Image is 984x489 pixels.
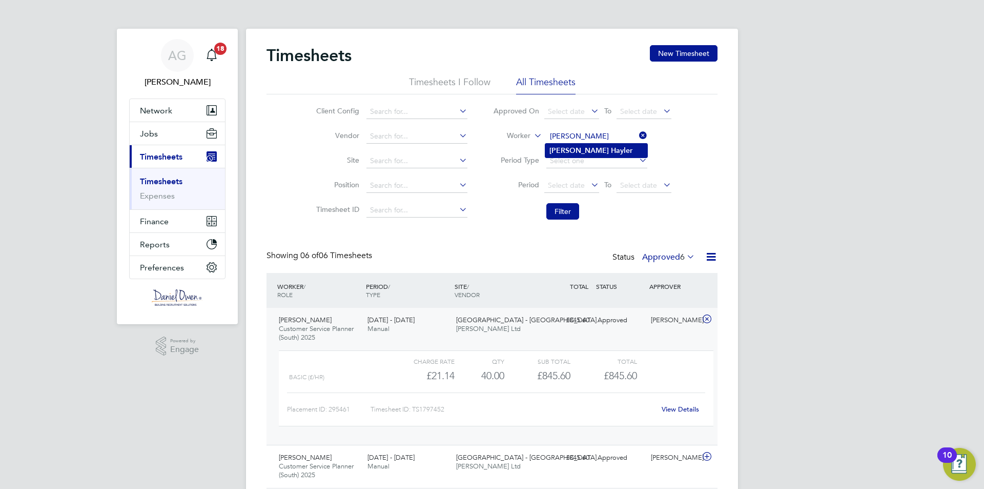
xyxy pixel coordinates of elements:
div: Placement ID: 295461 [287,401,371,418]
div: Showing [266,250,374,261]
label: Worker [484,131,530,141]
div: Sub Total [504,355,570,367]
div: Approved [593,312,647,329]
img: danielowen-logo-retina.png [152,289,203,306]
div: Timesheets [130,168,225,209]
label: Timesheet ID [313,205,359,214]
span: Basic (£/HR) [289,374,324,381]
span: / [388,282,390,290]
div: WORKER [275,277,363,304]
div: Timesheet ID: TS1797452 [371,401,655,418]
span: 18 [214,43,227,55]
div: Charge rate [388,355,455,367]
button: Reports [130,233,225,256]
div: [PERSON_NAME] [647,449,700,466]
div: £21.14 [388,367,455,384]
span: Customer Service Planner (South) 2025 [279,462,354,479]
div: STATUS [593,277,647,296]
span: [PERSON_NAME] [279,453,332,462]
a: Go to home page [129,289,225,306]
span: Select date [620,107,657,116]
div: [PERSON_NAME] [647,312,700,329]
label: Position [313,180,359,189]
h2: Timesheets [266,45,352,66]
nav: Main navigation [117,29,238,324]
div: £845.60 [540,312,593,329]
li: All Timesheets [516,76,576,94]
button: Timesheets [130,145,225,168]
label: Site [313,155,359,165]
span: Engage [170,345,199,354]
label: Approved On [493,106,539,115]
label: Vendor [313,131,359,140]
span: [PERSON_NAME] [279,316,332,324]
span: Reports [140,240,170,249]
a: 18 [201,39,222,72]
input: Search for... [366,179,467,193]
span: VENDOR [455,290,480,299]
span: TOTAL [570,282,588,290]
a: Timesheets [140,177,182,186]
span: [DATE] - [DATE] [367,316,415,324]
span: Manual [367,324,389,333]
button: New Timesheet [650,45,717,62]
span: Timesheets [140,152,182,162]
input: Search for... [366,105,467,119]
input: Search for... [366,203,467,218]
span: 06 of [300,250,319,261]
div: Approved [593,449,647,466]
div: APPROVER [647,277,700,296]
label: Period [493,180,539,189]
div: Total [570,355,637,367]
div: £845.60 [540,449,593,466]
span: Customer Service Planner (South) 2025 [279,324,354,342]
div: Status [612,250,697,265]
span: ROLE [277,290,293,299]
button: Network [130,99,225,122]
div: 10 [942,455,952,468]
span: Jobs [140,129,158,139]
span: / [467,282,469,290]
input: Select one [546,154,647,168]
button: Jobs [130,122,225,145]
span: Select date [548,181,585,190]
span: Manual [367,462,389,471]
input: Search for... [366,129,467,144]
a: View Details [662,405,699,414]
label: Approved [642,252,695,262]
label: Period Type [493,155,539,165]
a: Expenses [140,191,175,201]
span: Select date [548,107,585,116]
button: Open Resource Center, 10 new notifications [943,448,976,481]
div: £845.60 [504,367,570,384]
input: Search for... [546,129,647,144]
span: To [601,178,614,191]
span: [GEOGRAPHIC_DATA] - [GEOGRAPHIC_DATA]… [456,316,603,324]
span: / [303,282,305,290]
a: AG[PERSON_NAME] [129,39,225,88]
b: Hayler [611,146,632,155]
span: 6 [680,252,685,262]
span: To [601,104,614,118]
label: Client Config [313,106,359,115]
span: [DATE] - [DATE] [367,453,415,462]
button: Preferences [130,256,225,279]
div: 40.00 [455,367,504,384]
button: Finance [130,210,225,232]
span: AG [168,49,187,62]
li: Timesheets I Follow [409,76,490,94]
span: [GEOGRAPHIC_DATA] - [GEOGRAPHIC_DATA]… [456,453,603,462]
span: Network [140,106,172,115]
div: QTY [455,355,504,367]
span: Finance [140,217,169,226]
span: Powered by [170,337,199,345]
a: Powered byEngage [156,337,199,356]
div: SITE [452,277,541,304]
span: £845.60 [604,369,637,382]
button: Filter [546,203,579,220]
span: Amy Garcia [129,76,225,88]
b: [PERSON_NAME] [549,146,609,155]
input: Search for... [366,154,467,168]
span: TYPE [366,290,380,299]
span: [PERSON_NAME] Ltd [456,324,521,333]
